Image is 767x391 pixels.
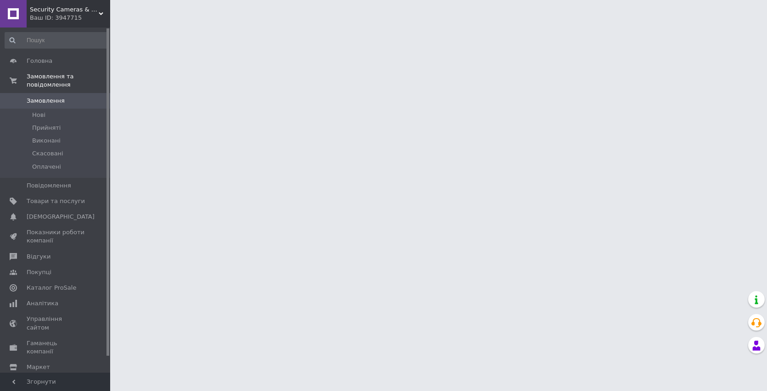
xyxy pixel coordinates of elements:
[27,339,85,356] span: Гаманець компанії
[27,299,58,308] span: Аналітика
[27,315,85,331] span: Управління сайтом
[32,149,63,158] span: Скасовані
[32,163,61,171] span: Оплачені
[27,363,50,371] span: Маркет
[5,32,108,49] input: Пошук
[27,197,85,205] span: Товари та послуги
[27,97,65,105] span: Замовлення
[27,72,110,89] span: Замовлення та повідомлення
[27,57,52,65] span: Головна
[32,137,61,145] span: Виконані
[27,268,51,276] span: Покупці
[27,228,85,245] span: Показники роботи компанії
[27,182,71,190] span: Повідомлення
[30,14,110,22] div: Ваш ID: 3947715
[27,213,95,221] span: [DEMOGRAPHIC_DATA]
[32,124,61,132] span: Прийняті
[27,284,76,292] span: Каталог ProSale
[27,253,50,261] span: Відгуки
[30,6,99,14] span: Security Cameras & Games Store
[32,111,45,119] span: Нові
